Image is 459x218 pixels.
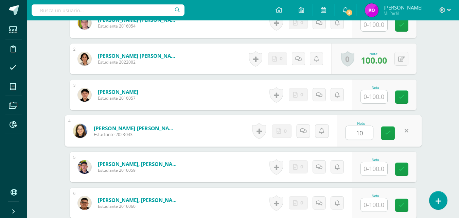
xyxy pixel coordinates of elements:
span: 0 [300,197,303,209]
a: [PERSON_NAME], [PERSON_NAME] [98,161,179,167]
span: Estudiante 2016060 [98,203,179,209]
img: c65df386b2042f7b030c2dd4227f113b.png [78,196,91,210]
div: Nota [360,86,390,90]
input: 0-100.0 [361,162,387,175]
span: Estudiante 2016057 [98,95,138,101]
img: 35f52827ceb6f869300633216de43988.png [78,160,91,174]
span: Estudiante 2016059 [98,167,179,173]
input: 0-100.0 [361,18,387,31]
div: Nota [360,158,390,162]
span: Estudiante 2022002 [98,59,179,65]
input: 0-100.0 [361,90,387,103]
img: 66a715204c946aaac10ab2c26fd27ac0.png [365,3,378,17]
input: 0-100.0 [361,198,387,212]
span: Estudiante 2023043 [93,132,177,138]
span: 3 [346,9,353,16]
a: [PERSON_NAME] [PERSON_NAME] [93,124,177,132]
img: 2f4c244bf6643e28017f0785e9c3ea6f.png [73,124,87,138]
span: 0 [300,88,303,101]
a: [PERSON_NAME], [PERSON_NAME] [98,197,179,203]
img: 2ac621d885da50cde50dcbe7d88617bc.png [78,16,91,30]
span: 0 [280,52,283,65]
span: 0 [300,161,303,173]
img: f4382c182976d86660b0604d7dcd5a07.png [78,88,91,102]
a: [PERSON_NAME] [98,88,138,95]
span: Mi Perfil [384,10,423,16]
span: Estudiante 2016054 [98,23,179,29]
div: Nota [346,122,376,125]
a: 0 [341,51,354,67]
span: 0 [284,124,287,137]
input: 0-100.0 [346,126,373,140]
div: Nota [360,194,390,198]
span: 100.00 [361,54,387,66]
div: Nota: [361,51,387,56]
a: [PERSON_NAME] [PERSON_NAME] [98,52,179,59]
span: 0 [300,16,303,29]
input: Busca un usuario... [32,4,184,16]
span: [PERSON_NAME] [384,4,423,11]
img: 84c4a7923b0c036d246bba4ed201b3fa.png [78,52,91,66]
